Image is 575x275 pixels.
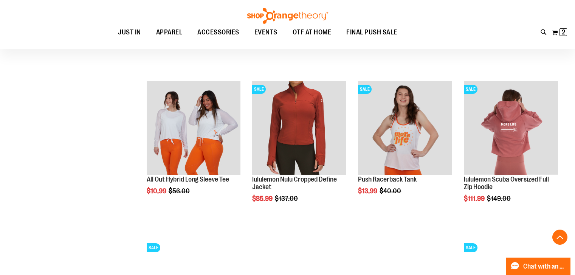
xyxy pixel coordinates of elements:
[358,81,452,175] img: Product image for Push Racerback Tank
[339,24,405,41] a: FINAL PUSH SALE
[464,176,549,191] a: lululemon Scuba Oversized Full Zip Hoodie
[464,81,558,176] a: Product image for lululemon Scuba Oversized Full Zip HoodieSALE
[346,24,397,41] span: FINAL PUSH SALE
[464,195,486,202] span: $111.99
[354,77,456,214] div: product
[149,24,190,41] a: APPAREL
[552,230,567,245] button: Back To Top
[358,176,417,183] a: Push Racerback Tank
[143,77,245,214] div: product
[460,77,562,222] div: product
[523,263,566,270] span: Chat with an Expert
[110,24,149,41] a: JUST IN
[169,187,191,195] span: $56.00
[252,195,274,202] span: $85.99
[506,258,571,275] button: Chat with an Expert
[147,243,160,252] span: SALE
[358,85,372,94] span: SALE
[464,81,558,175] img: Product image for lululemon Scuba Oversized Full Zip Hoodie
[156,24,183,41] span: APPAREL
[246,8,329,24] img: Shop Orangetheory
[252,176,337,191] a: lululemon Nulu Cropped Define Jacket
[252,81,346,175] img: Product image for lululemon Nulu Cropped Define Jacket
[358,187,378,195] span: $13.99
[147,81,241,175] img: Product image for All Out Hybrid Long Sleeve Tee
[464,243,477,252] span: SALE
[118,24,141,41] span: JUST IN
[464,85,477,94] span: SALE
[380,187,402,195] span: $40.00
[293,24,332,41] span: OTF AT HOME
[487,195,512,202] span: $149.00
[562,28,565,36] span: 2
[197,24,239,41] span: ACCESSORIES
[190,24,247,41] a: ACCESSORIES
[248,77,350,222] div: product
[147,176,229,183] a: All Out Hybrid Long Sleeve Tee
[147,81,241,176] a: Product image for All Out Hybrid Long Sleeve Tee
[147,187,167,195] span: $10.99
[275,195,299,202] span: $137.00
[252,85,266,94] span: SALE
[247,24,285,41] a: EVENTS
[285,24,339,41] a: OTF AT HOME
[358,81,452,176] a: Product image for Push Racerback TankSALE
[252,81,346,176] a: Product image for lululemon Nulu Cropped Define JacketSALE
[254,24,277,41] span: EVENTS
